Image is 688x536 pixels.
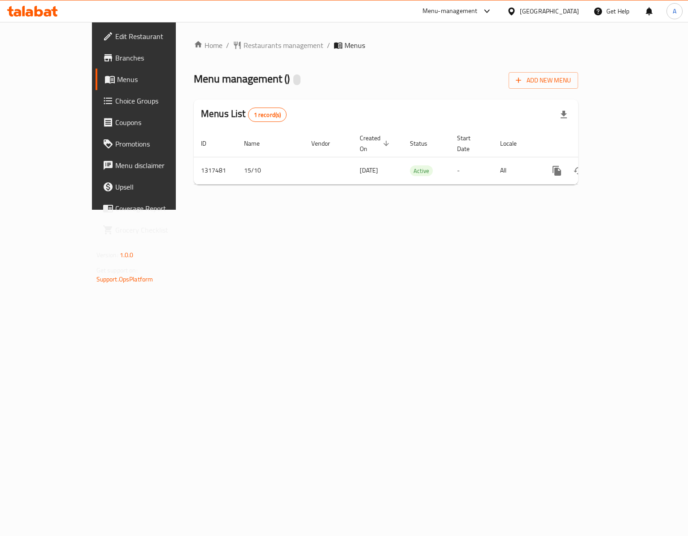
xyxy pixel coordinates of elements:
[120,249,134,261] span: 1.0.0
[96,69,207,90] a: Menus
[115,138,200,149] span: Promotions
[344,40,365,51] span: Menus
[410,138,439,149] span: Status
[493,157,539,184] td: All
[360,133,392,154] span: Created On
[226,40,229,51] li: /
[553,104,575,125] div: Export file
[96,26,207,47] a: Edit Restaurant
[96,47,207,69] a: Branches
[115,31,200,42] span: Edit Restaurant
[520,6,579,16] div: [GEOGRAPHIC_DATA]
[248,108,287,122] div: Total records count
[194,130,640,185] table: enhanced table
[115,160,200,171] span: Menu disclaimer
[96,176,207,198] a: Upsell
[244,138,271,149] span: Name
[96,112,207,133] a: Coupons
[96,133,207,155] a: Promotions
[311,138,342,149] span: Vendor
[115,225,200,235] span: Grocery Checklist
[546,160,568,182] button: more
[233,40,323,51] a: Restaurants management
[194,40,222,51] a: Home
[115,117,200,128] span: Coupons
[194,69,290,89] span: Menu management ( )
[244,40,323,51] span: Restaurants management
[115,52,200,63] span: Branches
[96,273,153,285] a: Support.OpsPlatform
[115,95,200,106] span: Choice Groups
[115,182,200,192] span: Upsell
[237,157,304,184] td: 15/10
[450,157,493,184] td: -
[422,6,478,17] div: Menu-management
[96,198,207,219] a: Coverage Report
[201,107,287,122] h2: Menus List
[500,138,528,149] span: Locale
[410,165,433,176] div: Active
[194,40,578,51] nav: breadcrumb
[568,160,589,182] button: Change Status
[96,249,118,261] span: Version:
[673,6,676,16] span: A
[516,75,571,86] span: Add New Menu
[360,164,378,176] span: [DATE]
[115,203,200,214] span: Coverage Report
[96,90,207,112] a: Choice Groups
[194,157,237,184] td: 1317481
[509,72,578,89] button: Add New Menu
[96,264,138,276] span: Get support on:
[117,74,200,85] span: Menus
[539,130,640,157] th: Actions
[457,133,482,154] span: Start Date
[201,138,218,149] span: ID
[96,219,207,241] a: Grocery Checklist
[248,111,287,119] span: 1 record(s)
[327,40,330,51] li: /
[410,166,433,176] span: Active
[96,155,207,176] a: Menu disclaimer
